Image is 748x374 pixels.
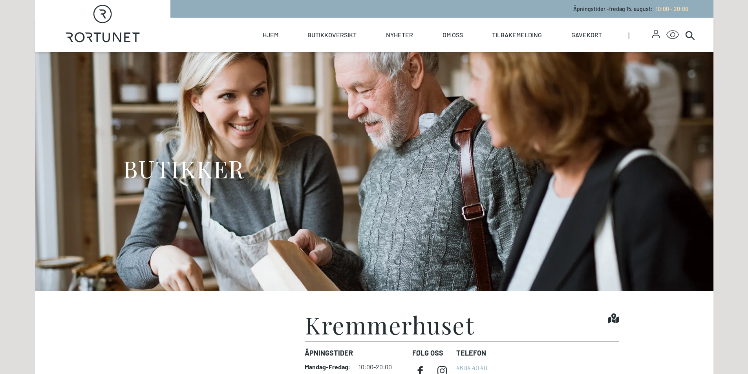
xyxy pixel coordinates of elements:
a: Tilbakemelding [492,18,542,52]
a: Gavekort [571,18,602,52]
h1: Kremmerhuset [305,313,474,336]
button: Open Accessibility Menu [666,29,679,41]
a: Hjem [263,18,278,52]
dt: Telefon [456,348,487,358]
dt: Mandag - Fredag : [305,363,351,371]
dd: 10:00-20:00 [358,363,406,371]
h1: BUTIKKER [123,154,244,183]
a: Nyheter [386,18,413,52]
dt: FØLG OSS [412,348,450,358]
a: Om oss [443,18,463,52]
a: Butikkoversikt [307,18,357,52]
span: 10:00 - 20:00 [656,5,688,12]
p: Åpningstider - fredag 15. august : [573,5,688,13]
dt: Åpningstider [305,348,406,358]
a: 46 84 40 40 [456,364,487,371]
span: | [628,18,653,52]
a: 10:00 - 20:00 [653,5,688,12]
